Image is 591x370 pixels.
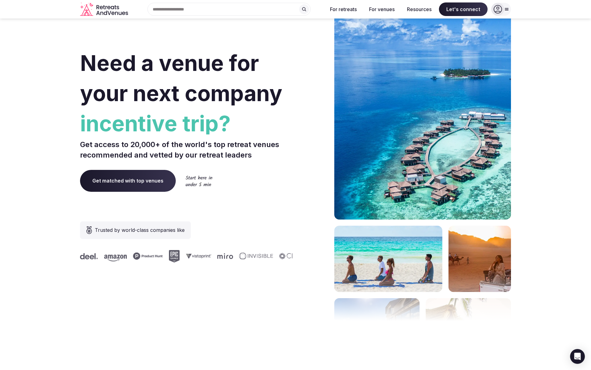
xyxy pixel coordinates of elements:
button: For venues [364,2,400,16]
svg: Epic Games company logo [169,250,180,262]
img: Start here in under 5 min [186,175,212,186]
span: incentive trip? [80,109,293,139]
img: yoga on tropical beach [334,226,442,292]
span: Trusted by world-class companies like [95,226,185,234]
svg: Invisible company logo [239,253,273,260]
svg: Vistaprint company logo [186,253,211,259]
span: Let's connect [439,2,488,16]
span: Need a venue for your next company [80,50,282,106]
p: Get access to 20,000+ of the world's top retreat venues recommended and vetted by our retreat lea... [80,139,293,160]
a: Get matched with top venues [80,170,176,191]
svg: Deel company logo [80,253,98,259]
svg: Miro company logo [217,253,233,259]
button: Resources [402,2,436,16]
div: Open Intercom Messenger [570,349,585,364]
img: woman sitting in back of truck with camels [448,226,511,292]
button: For retreats [325,2,362,16]
svg: Retreats and Venues company logo [80,2,129,16]
a: Visit the homepage [80,2,129,16]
